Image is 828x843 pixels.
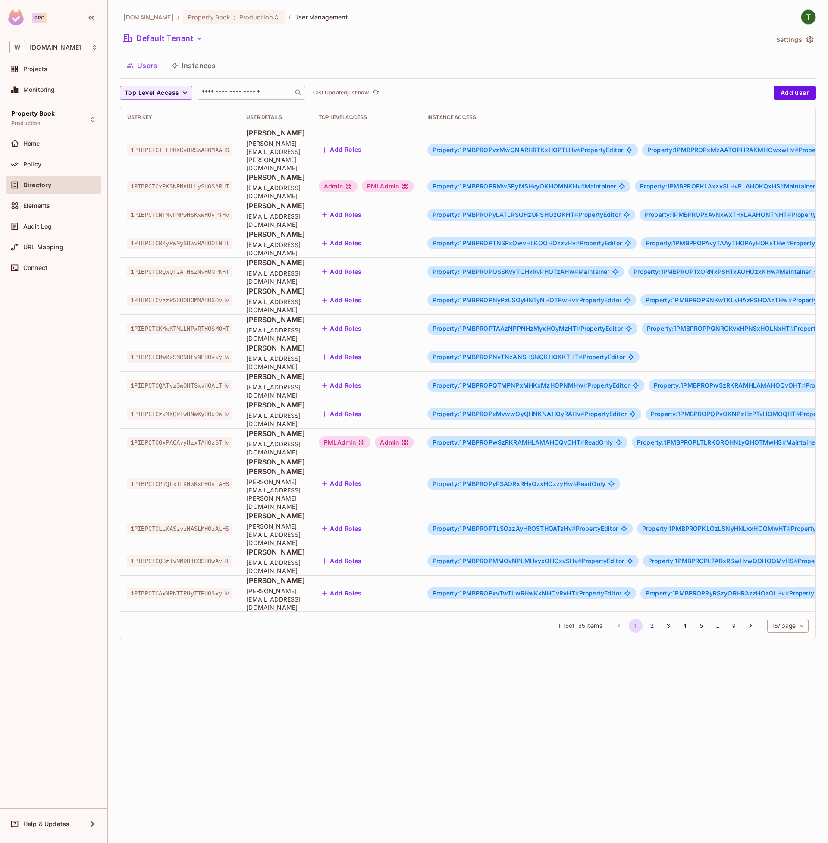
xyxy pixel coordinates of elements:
[433,325,623,332] span: PropertyEditor
[433,297,621,304] span: PropertyEditor
[433,439,584,446] span: Property:1PMBPROPwSzRKRAMHLAMAHOQvOHT
[433,268,609,275] span: Maintainer
[369,88,381,98] span: Click to refresh data
[577,325,580,332] span: #
[577,146,581,154] span: #
[246,326,305,342] span: [EMAIL_ADDRESS][DOMAIN_NAME]
[319,350,365,364] button: Add Roles
[23,161,41,168] span: Policy
[575,589,579,597] span: #
[319,477,365,491] button: Add Roles
[246,212,305,229] span: [EMAIL_ADDRESS][DOMAIN_NAME]
[572,525,576,532] span: #
[640,183,815,190] span: Maintainer
[289,13,291,21] li: /
[575,296,579,304] span: #
[573,480,577,487] span: #
[433,239,580,247] span: Property:1PMBPROPTNSRxOwvHLKOOHOzzvHv
[294,13,348,21] span: User Management
[785,589,789,597] span: #
[246,522,305,547] span: [PERSON_NAME][EMAIL_ADDRESS][DOMAIN_NAME]
[629,619,643,633] button: page 1
[127,209,232,220] span: 1PIBPCTCNTMvPMPwHSKxwHOvPTHv
[433,480,577,487] span: Property:1PMBPROPyPSAORxRHyQzxHOzzyHw
[578,557,582,564] span: #
[433,353,583,360] span: Property:1PMBPROPNyTNzANSHSNQKHOKKTHT
[640,182,784,190] span: Property:1PMBPROPKLAxzvSLHvPLAHOKQxHS
[246,139,305,172] span: [PERSON_NAME][EMAIL_ADDRESS][PERSON_NAME][DOMAIN_NAME]
[646,239,790,247] span: Property:1PMBPROPAvyTAAyTHOPAyHOKxTHw
[370,88,381,98] button: refresh
[127,588,232,599] span: 1PIBPCTCAxNPNTTPHyTTPHOSxyHv
[233,14,236,21] span: :
[127,555,232,567] span: 1PIBPCTCQSzTvNMRHTOOSHOwAvHT
[651,410,800,417] span: Property:1PMBPROPQPyOKNPzHzPTvHOMOQHT
[637,439,786,446] span: Property:1PMBPROPLTLRKQROHNLyQHOTMwHS
[246,298,305,314] span: [EMAIL_ADDRESS][DOMAIN_NAME]
[125,88,179,98] span: Top Level Access
[433,296,579,304] span: Property:1PMBPROPNyPzLSOyHNTyNHOTPwHv
[319,407,365,421] button: Add Roles
[786,239,790,247] span: #
[127,351,232,363] span: 1PIBPCTCMwRxSMRNHLvNPHOvxyHw
[246,184,305,200] span: [EMAIL_ADDRESS][DOMAIN_NAME]
[319,554,365,568] button: Add Roles
[246,547,305,557] span: [PERSON_NAME]
[23,264,47,271] span: Connect
[782,439,786,446] span: #
[246,343,305,353] span: [PERSON_NAME]
[246,429,305,438] span: [PERSON_NAME]
[246,576,305,585] span: [PERSON_NAME]
[433,268,578,275] span: Property:1PMBPROPQSSKvyTQHxRvPHOTzAHw
[647,325,794,332] span: Property:1PMBPROPPQNROKvxHPNSxHOLNxHT
[319,143,365,157] button: Add Roles
[375,436,414,448] div: Admin
[433,382,630,389] span: PropertyEditor
[433,410,584,417] span: Property:1PMBPROPxMvwwOyQHNKNAHOyRAHv
[433,557,582,564] span: Property:1PMBPROPMMOvNPLMHyyxOHOxvSHv
[312,89,369,96] p: Last Updated just now
[433,558,624,564] span: PropertyEditor
[127,238,232,249] span: 1PIBPCTCRKyRwNySHwvRAHOQTNHT
[776,268,780,275] span: #
[11,120,41,127] span: Production
[246,587,305,611] span: [PERSON_NAME][EMAIL_ADDRESS][DOMAIN_NAME]
[23,86,55,93] span: Monitoring
[802,382,806,389] span: #
[127,144,232,156] span: 1PIBPCTCTLLPKKKvHRSwAHOMAAHS
[433,211,621,218] span: PropertyEditor
[433,382,587,389] span: Property:1PMBPROPQTMPNPxMHKxMzHOPNMHw
[127,323,232,334] span: 1PIBPCTCKMxKTMLLHPxRTHOSMOHT
[23,223,52,230] span: Audit Log
[645,619,659,633] button: Go to page 2
[646,296,792,304] span: Property:1PMBPROPSNKwTKLvHAzPSHOAzTHw
[801,10,815,24] img: Tim Heminger
[795,146,799,154] span: #
[246,558,305,575] span: [EMAIL_ADDRESS][DOMAIN_NAME]
[583,382,587,389] span: #
[246,315,305,324] span: [PERSON_NAME]
[433,525,618,532] span: PropertyEditor
[678,619,692,633] button: Go to page 4
[246,229,305,239] span: [PERSON_NAME]
[433,589,579,597] span: Property:1PMBPROPxvTwTLwRHwKxNHOvRvHT
[642,525,791,532] span: Property:1PMBPROPKLOzLSNyHNLxxHOQMwHT
[246,201,305,210] span: [PERSON_NAME]
[319,586,365,600] button: Add Roles
[246,172,305,182] span: [PERSON_NAME]
[581,182,585,190] span: #
[120,86,192,100] button: Top Level Access
[580,439,584,446] span: #
[433,411,627,417] span: PropertyEditor
[433,240,622,247] span: PropertyEditor
[23,66,47,72] span: Projects
[8,9,24,25] img: SReyMgAAAABJRU5ErkJggg==
[127,266,232,277] span: 1PIBPCTCRQwQTzATHSzNvHONPKHT
[574,268,578,275] span: #
[23,140,40,147] span: Home
[127,437,232,448] span: 1PIBPCTCQxPAOAvyHzxTAHOzSTHv
[743,619,757,633] button: Go to next page
[246,383,305,399] span: [EMAIL_ADDRESS][DOMAIN_NAME]
[319,180,358,192] div: Admin
[662,619,675,633] button: Go to page 3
